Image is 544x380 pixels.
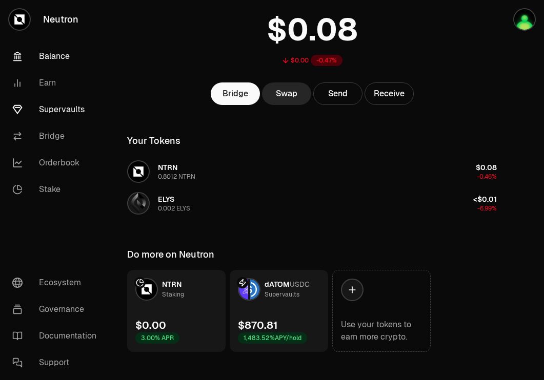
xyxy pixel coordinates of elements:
[477,173,497,181] span: -0.46%
[313,82,362,105] button: Send
[121,156,503,187] button: NTRN LogoNTRN0.8012 NTRN$0.08-0.46%
[211,82,260,105] a: Bridge
[127,134,180,148] div: Your Tokens
[514,9,535,30] img: Atom Staking
[128,193,149,214] img: ELYS Logo
[4,43,111,70] a: Balance
[365,82,414,105] button: Receive
[4,323,111,349] a: Documentation
[250,279,259,300] img: USDC Logo
[162,280,182,289] span: NTRN
[135,332,179,344] div: 3.00% APR
[262,82,311,105] a: Swap
[230,270,328,352] a: dATOM LogoUSDC LogodATOMUSDCSupervaults$870.811,483.52%APY/hold
[4,70,111,96] a: Earn
[265,289,299,300] div: Supervaults
[136,279,157,300] img: NTRN Logo
[341,319,422,343] div: Use your tokens to earn more crypto.
[290,280,310,289] span: USDC
[476,163,497,172] span: $0.08
[158,195,174,204] span: ELYS
[265,280,290,289] span: dATOM
[121,188,503,219] button: ELYS LogoELYS0.002 ELYS<$0.01-6.99%
[291,56,309,65] div: $0.00
[332,270,431,352] a: Use your tokens to earn more crypto.
[4,176,111,203] a: Stake
[238,318,278,332] div: $870.81
[4,150,111,176] a: Orderbook
[4,269,111,296] a: Ecosystem
[4,96,111,123] a: Supervaults
[239,279,248,300] img: dATOM Logo
[162,289,184,300] div: Staking
[4,349,111,376] a: Support
[311,55,342,66] div: -0.47%
[477,204,497,213] span: -6.99%
[135,318,166,332] div: $0.00
[127,247,214,262] div: Do more on Neutron
[128,161,149,182] img: NTRN Logo
[158,204,190,213] div: 0.002 ELYS
[238,332,307,344] div: 1,483.52% APY/hold
[158,163,177,172] span: NTRN
[158,173,195,181] div: 0.8012 NTRN
[127,270,226,352] a: NTRN LogoNTRNStaking$0.003.00% APR
[4,296,111,323] a: Governance
[473,195,497,204] span: <$0.01
[4,123,111,150] a: Bridge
